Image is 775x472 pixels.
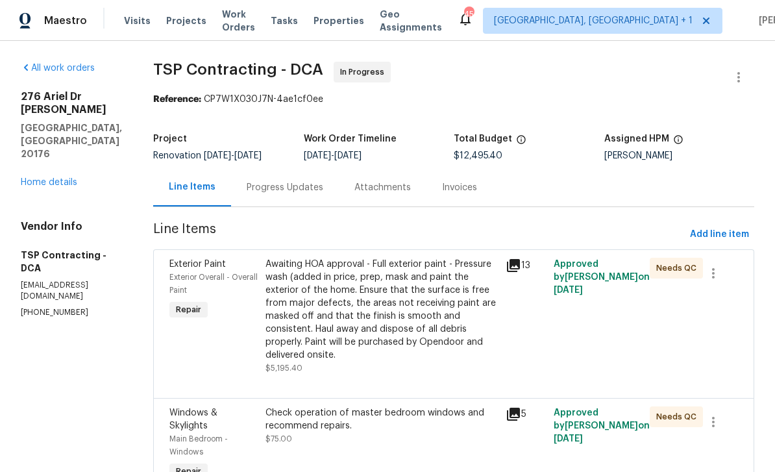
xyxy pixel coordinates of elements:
[265,364,302,372] span: $5,195.40
[124,14,151,27] span: Visits
[442,181,477,194] div: Invoices
[464,8,473,21] div: 45
[516,134,526,151] span: The total cost of line items that have been proposed by Opendoor. This sum includes line items th...
[169,273,258,294] span: Exterior Overall - Overall Paint
[380,8,442,34] span: Geo Assignments
[265,406,498,432] div: Check operation of master bedroom windows and recommend repairs.
[21,220,122,233] h4: Vendor Info
[169,408,217,430] span: Windows & Skylights
[153,151,262,160] span: Renovation
[169,435,228,456] span: Main Bedroom - Windows
[354,181,411,194] div: Attachments
[506,258,546,273] div: 13
[656,262,702,275] span: Needs QC
[454,134,512,143] h5: Total Budget
[334,151,362,160] span: [DATE]
[314,14,364,27] span: Properties
[153,93,754,106] div: CP7W1X030J7N-4ae1cf0ee
[21,307,122,318] p: [PHONE_NUMBER]
[21,249,122,275] h5: TSP Contracting - DCA
[656,410,702,423] span: Needs QC
[554,260,650,295] span: Approved by [PERSON_NAME] on
[454,151,502,160] span: $12,495.40
[304,151,362,160] span: -
[21,280,122,302] p: [EMAIL_ADDRESS][DOMAIN_NAME]
[604,151,755,160] div: [PERSON_NAME]
[21,121,122,160] h5: [GEOGRAPHIC_DATA], [GEOGRAPHIC_DATA] 20176
[153,134,187,143] h5: Project
[554,434,583,443] span: [DATE]
[271,16,298,25] span: Tasks
[169,260,226,269] span: Exterior Paint
[204,151,231,160] span: [DATE]
[304,134,397,143] h5: Work Order Timeline
[340,66,389,79] span: In Progress
[265,258,498,362] div: Awaiting HOA approval - Full exterior paint - Pressure wash (added in price, prep, mask and paint...
[204,151,262,160] span: -
[153,223,685,247] span: Line Items
[506,406,546,422] div: 5
[153,62,323,77] span: TSP Contracting - DCA
[21,64,95,73] a: All work orders
[169,180,215,193] div: Line Items
[153,95,201,104] b: Reference:
[21,90,122,116] h2: 276 Ariel Dr [PERSON_NAME]
[222,8,255,34] span: Work Orders
[554,408,650,443] span: Approved by [PERSON_NAME] on
[554,286,583,295] span: [DATE]
[171,303,206,316] span: Repair
[494,14,693,27] span: [GEOGRAPHIC_DATA], [GEOGRAPHIC_DATA] + 1
[166,14,206,27] span: Projects
[685,223,754,247] button: Add line item
[304,151,331,160] span: [DATE]
[604,134,669,143] h5: Assigned HPM
[21,178,77,187] a: Home details
[265,435,292,443] span: $75.00
[44,14,87,27] span: Maestro
[247,181,323,194] div: Progress Updates
[673,134,683,151] span: The hpm assigned to this work order.
[690,227,749,243] span: Add line item
[234,151,262,160] span: [DATE]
